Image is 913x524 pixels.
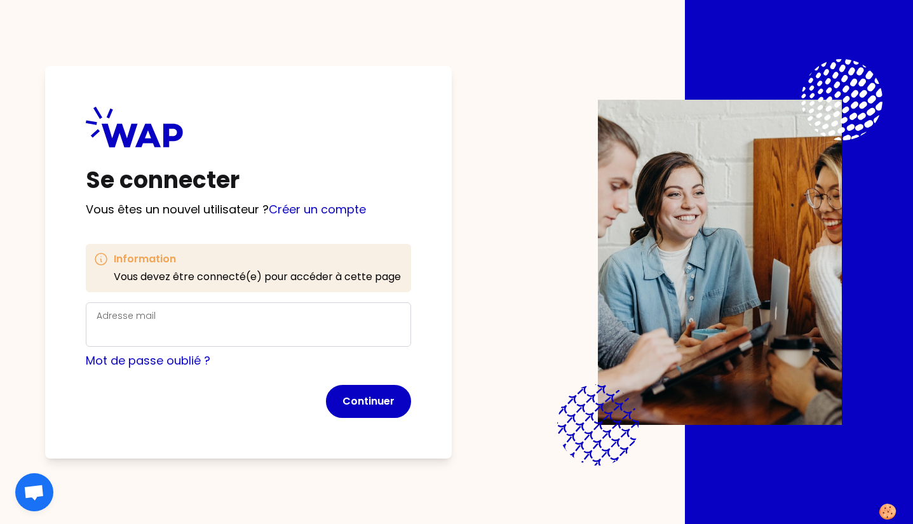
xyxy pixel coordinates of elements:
[86,353,210,368] a: Mot de passe oublié ?
[598,100,842,425] img: Description
[86,201,411,218] p: Vous êtes un nouvel utilisateur ?
[86,168,411,193] h1: Se connecter
[114,252,401,267] h3: Information
[15,473,53,511] div: Ouvrir le chat
[97,309,156,322] label: Adresse mail
[269,201,366,217] a: Créer un compte
[326,385,411,418] button: Continuer
[114,269,401,285] p: Vous devez être connecté(e) pour accéder à cette page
